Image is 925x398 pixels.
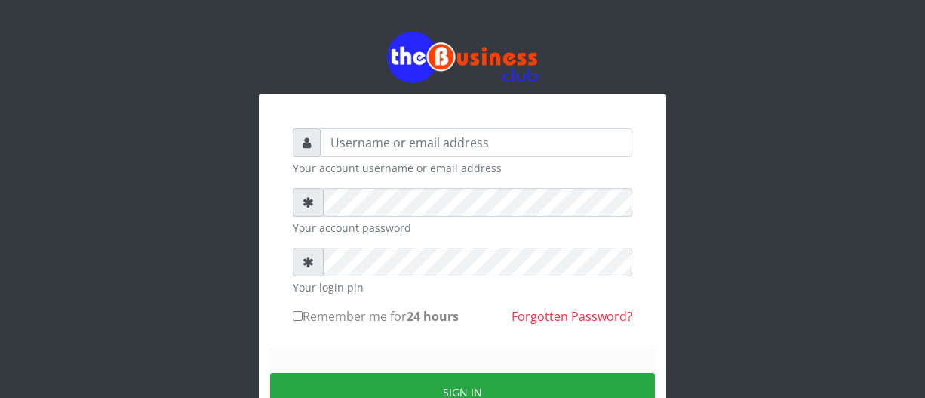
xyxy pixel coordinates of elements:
[293,311,303,321] input: Remember me for24 hours
[293,220,632,236] small: Your account password
[293,279,632,295] small: Your login pin
[293,307,459,325] label: Remember me for
[407,308,459,325] b: 24 hours
[321,128,632,157] input: Username or email address
[512,308,632,325] a: Forgotten Password?
[293,160,632,176] small: Your account username or email address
